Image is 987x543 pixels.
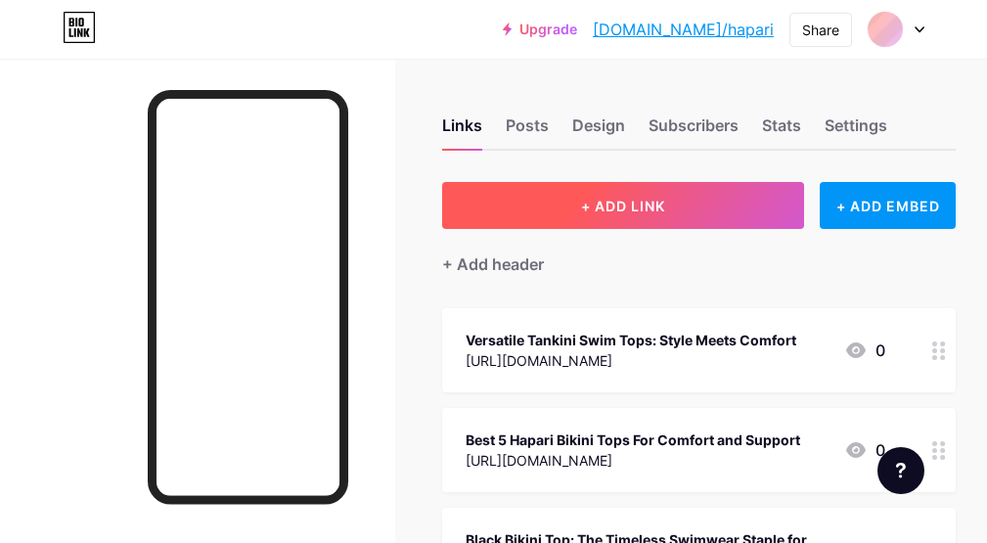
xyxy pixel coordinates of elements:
div: + ADD EMBED [820,182,956,229]
div: Best 5 Hapari Bikini Tops For Comfort and Support [466,430,800,450]
div: Versatile Tankini Swim Tops: Style Meets Comfort [466,330,796,350]
div: 0 [844,339,885,362]
div: Share [802,20,839,40]
button: + ADD LINK [442,182,804,229]
a: [DOMAIN_NAME]/hapari [593,18,774,41]
div: Settings [825,113,887,149]
div: 0 [844,438,885,462]
div: [URL][DOMAIN_NAME] [466,450,800,471]
div: Subscribers [649,113,739,149]
span: + ADD LINK [581,198,665,214]
div: Design [572,113,625,149]
div: Links [442,113,482,149]
div: Posts [506,113,549,149]
a: Upgrade [503,22,577,37]
div: [URL][DOMAIN_NAME] [466,350,796,371]
div: Stats [762,113,801,149]
div: + Add header [442,252,544,276]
